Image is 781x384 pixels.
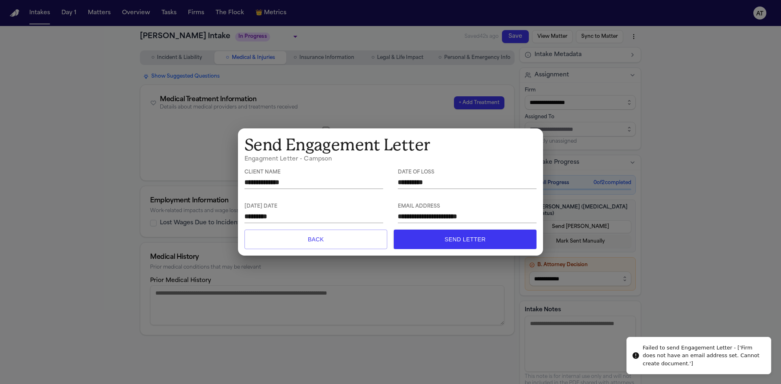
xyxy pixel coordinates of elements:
h1: Send Engagement Letter [244,135,537,155]
span: Email Address [398,204,537,210]
span: Client Name [244,169,383,176]
button: Back [244,230,387,249]
div: Failed to send Engagement Letter - ['Firm does not have an email address set. Cannot create docum... [643,344,764,368]
button: Send Letter [394,230,537,249]
h6: Engagment Letter - Campson [244,155,537,163]
span: Date of Loss [398,169,537,176]
span: [DATE] Date [244,204,383,210]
